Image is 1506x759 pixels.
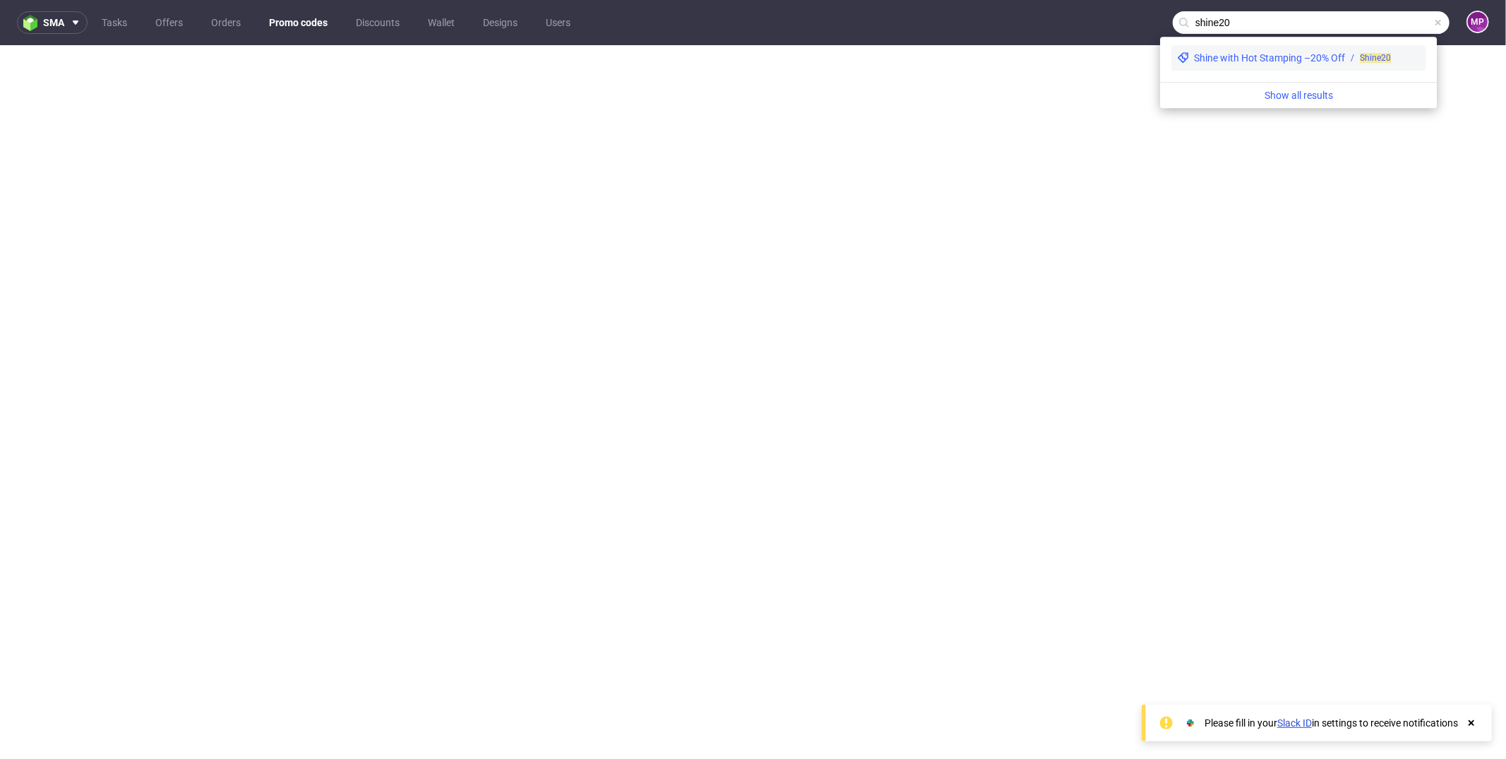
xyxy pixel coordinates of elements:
span: sma [43,18,64,28]
a: Discounts [347,11,408,34]
a: Designs [474,11,526,34]
a: Show all results [1166,88,1431,102]
a: Orders [203,11,249,34]
a: Promo codes [261,11,336,34]
a: Users [537,11,579,34]
a: Slack ID [1277,717,1312,729]
div: Shine with Hot Stamping –20% Off [1194,51,1345,65]
div: Please fill in your in settings to receive notifications [1205,716,1458,730]
a: Offers [147,11,191,34]
img: Slack [1183,716,1197,730]
a: Wallet [419,11,463,34]
span: Shine20 [1360,53,1391,63]
button: sma [17,11,88,34]
figcaption: MP [1468,12,1488,32]
img: logo [23,15,43,31]
a: Tasks [93,11,136,34]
